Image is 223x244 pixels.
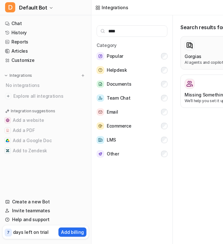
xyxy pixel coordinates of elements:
span: Ecommerce [107,122,131,130]
span: Default Bot [19,3,47,12]
p: 7 [7,230,10,235]
a: Articles [3,47,89,56]
span: D [5,2,15,12]
button: Add to ZendeskAdd to Zendesk [3,146,89,156]
button: Integrations [3,72,34,79]
span: Other [107,150,119,158]
div: No integrations [4,80,89,90]
a: Chat [3,19,89,28]
div: Integrations [102,4,128,11]
a: Explore all integrations [3,92,89,101]
button: OtherOther [97,148,167,160]
span: Popular [107,52,123,60]
button: Team ChatTeam Chat [97,92,167,104]
button: HelpdeskHelpdesk [97,64,167,76]
a: Reports [3,37,89,46]
a: Integrations [95,4,128,11]
button: Add a PDFAdd a PDF [3,125,89,135]
img: Other [97,150,104,158]
img: menu_add.svg [81,73,85,78]
p: Integrations [10,73,32,78]
img: Email [97,109,104,116]
button: Add a Google DocAdd a Google Doc [3,135,89,146]
button: PopularPopular [97,50,167,63]
span: Team Chat [107,94,130,102]
img: Missing Something? [186,81,193,87]
img: expand menu [4,73,8,78]
span: Documents [107,80,131,88]
p: Integration suggestions [11,108,55,114]
img: Add a website [6,118,10,122]
span: Explore all integrations [13,91,86,101]
h5: Category [97,42,167,49]
img: Popular [97,52,104,60]
span: Email [107,108,118,116]
a: Invite teammates [3,206,89,215]
button: DocumentsDocuments [97,78,167,90]
button: Add billing [58,228,86,237]
img: explore all integrations [5,93,11,99]
span: LMS [107,136,116,144]
span: Helpdesk [107,66,127,74]
img: Documents [97,81,104,88]
img: LMS [97,136,104,144]
img: Ecommerce [97,122,104,130]
p: days left on trial [13,229,49,235]
img: Add a Google Doc [6,139,10,142]
img: Add to Zendesk [6,149,10,153]
img: Team Chat [97,95,104,102]
img: Add a PDF [6,129,10,132]
a: History [3,28,89,37]
a: Help and support [3,215,89,224]
button: LMSLMS [97,134,167,146]
button: EcommerceEcommerce [97,120,167,132]
img: Helpdesk [97,66,104,74]
a: Create a new Bot [3,197,89,206]
button: Add a websiteAdd a website [3,115,89,125]
p: Add billing [61,229,84,235]
button: EmailEmail [97,106,167,118]
a: Customize [3,56,89,65]
h3: Gorgias [185,53,201,60]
